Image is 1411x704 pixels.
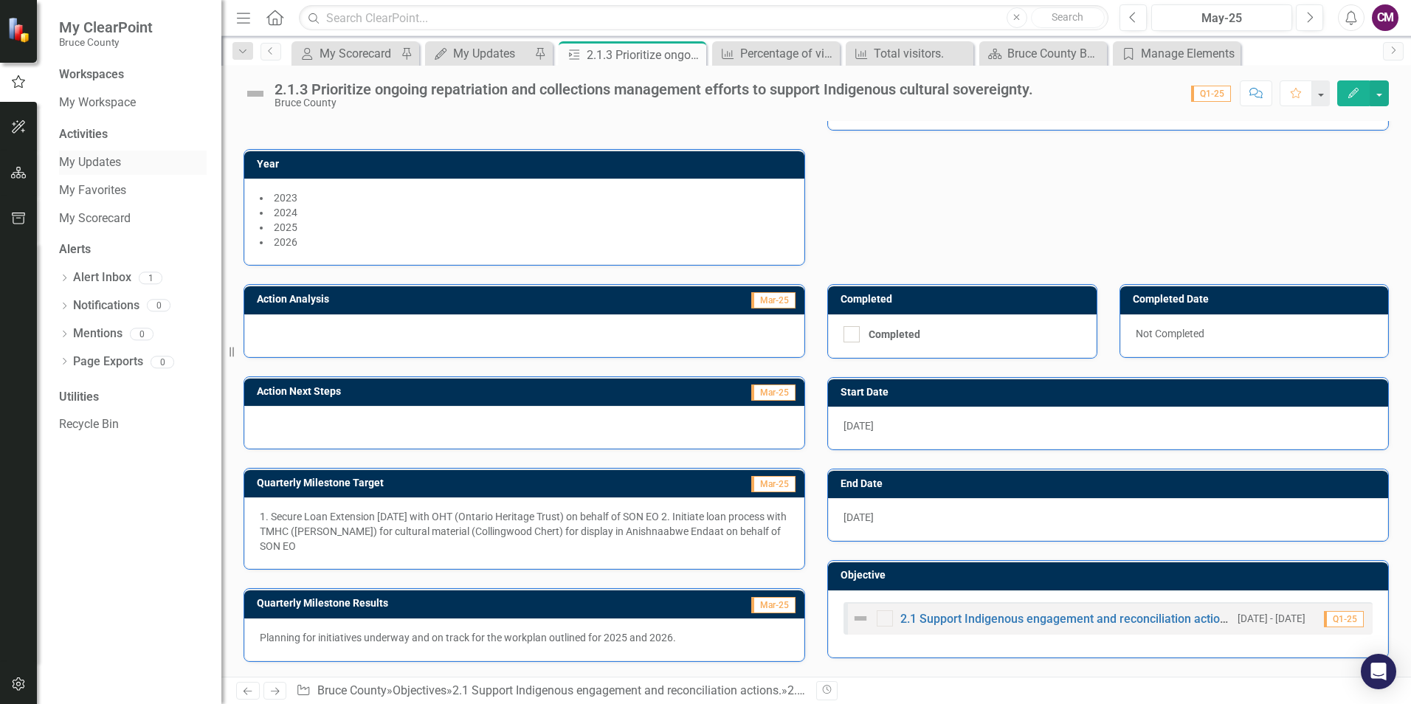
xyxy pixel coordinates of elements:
[852,610,869,627] img: Not Defined
[275,81,1033,97] div: 2.1.3 Prioritize ongoing repatriation and collections management efforts to support Indigenous cu...
[1151,4,1292,31] button: May-25
[1120,314,1389,357] div: Not Completed
[275,97,1033,108] div: Bruce County
[274,207,297,218] span: 2024
[1324,611,1364,627] span: Q1-25
[257,598,658,609] h3: Quarterly Milestone Results
[59,154,207,171] a: My Updates
[1361,654,1396,689] div: Open Intercom Messenger
[849,44,970,63] a: Total visitors.
[147,300,170,312] div: 0
[59,66,124,83] div: Workspaces
[317,683,387,697] a: Bruce County
[1031,7,1105,28] button: Search
[257,477,654,489] h3: Quarterly Milestone Target
[751,292,796,308] span: Mar-25
[257,294,587,305] h3: Action Analysis
[1133,294,1381,305] h3: Completed Date
[900,612,1235,626] a: 2.1 Support Indigenous engagement and reconciliation actions.
[844,511,874,523] span: [DATE]
[1141,44,1237,63] div: Manage Elements
[274,221,297,233] span: 2025
[130,328,153,340] div: 0
[751,384,796,401] span: Mar-25
[740,44,836,63] div: Percentage of visitors satisfied with services.
[983,44,1103,63] a: Bruce County BSC Welcome Page
[393,683,446,697] a: Objectives
[73,269,131,286] a: Alert Inbox
[751,597,796,613] span: Mar-25
[1156,10,1287,27] div: May-25
[257,159,797,170] h3: Year
[1191,86,1231,102] span: Q1-25
[751,476,796,492] span: Mar-25
[1238,612,1305,626] small: [DATE] - [DATE]
[73,297,139,314] a: Notifications
[787,683,1386,697] div: 2.1.3 Prioritize ongoing repatriation and collections management efforts to support Indigenous cu...
[320,44,397,63] div: My Scorecard
[59,210,207,227] a: My Scorecard
[59,389,207,406] div: Utilities
[59,36,153,48] small: Bruce County
[59,126,207,143] div: Activities
[452,683,782,697] a: 2.1 Support Indigenous engagement and reconciliation actions.
[841,294,1089,305] h3: Completed
[841,478,1381,489] h3: End Date
[587,46,703,64] div: 2.1.3 Prioritize ongoing repatriation and collections management efforts to support Indigenous cu...
[257,386,607,397] h3: Action Next Steps
[139,272,162,284] div: 1
[59,94,207,111] a: My Workspace
[260,630,789,645] p: Planning for initiatives underway and on track for the workplan outlined for 2025 and 2026.
[874,44,970,63] div: Total visitors.
[73,353,143,370] a: Page Exports
[1372,4,1398,31] button: CM
[844,420,874,432] span: [DATE]
[260,509,789,553] p: 1. Secure Loan Extension [DATE] with OHT (Ontario Heritage Trust) on behalf of SON EO 2. Initiate...
[841,387,1381,398] h3: Start Date
[59,416,207,433] a: Recycle Bin
[295,44,397,63] a: My Scorecard
[1117,44,1237,63] a: Manage Elements
[1052,11,1083,23] span: Search
[244,82,267,106] img: Not Defined
[453,44,531,63] div: My Updates
[59,18,153,36] span: My ClearPoint
[274,192,297,204] span: 2023
[7,17,33,43] img: ClearPoint Strategy
[429,44,531,63] a: My Updates
[841,570,1381,581] h3: Objective
[151,356,174,368] div: 0
[59,241,207,258] div: Alerts
[274,236,297,248] span: 2026
[716,44,836,63] a: Percentage of visitors satisfied with services.
[299,5,1108,31] input: Search ClearPoint...
[59,182,207,199] a: My Favorites
[1007,44,1103,63] div: Bruce County BSC Welcome Page
[296,683,805,700] div: » » »
[73,325,123,342] a: Mentions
